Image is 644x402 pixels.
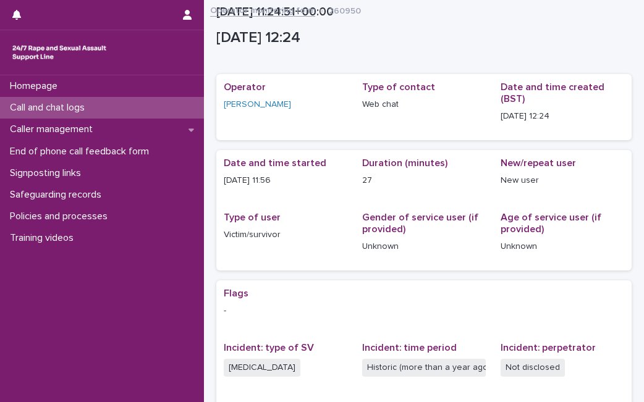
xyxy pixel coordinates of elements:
span: Operator [224,82,266,92]
span: New/repeat user [501,158,576,168]
p: 260950 [329,3,361,17]
img: rhQMoQhaT3yELyF149Cw [10,40,109,65]
p: End of phone call feedback form [5,146,159,157]
p: [DATE] 12:24 [501,110,624,123]
span: Date and time started [224,158,326,168]
span: Flags [224,288,248,298]
p: Homepage [5,80,67,92]
span: Age of service user (if provided) [501,212,601,234]
p: Call and chat logs [5,102,95,114]
p: Signposting links [5,167,91,179]
p: Victim/survivor [224,228,347,241]
span: Date and time created (BST) [501,82,604,104]
span: Duration (minutes) [362,158,447,168]
span: Not disclosed [501,359,565,377]
p: - [224,304,624,317]
span: Incident: type of SV [224,343,314,353]
span: Historic (more than a year ago) [362,359,486,377]
span: [MEDICAL_DATA] [224,359,300,377]
p: Training videos [5,232,83,244]
a: Operator monitoring form [210,2,315,17]
p: 27 [362,174,486,187]
p: Unknown [501,240,624,253]
span: Type of user [224,212,281,222]
p: New user [501,174,624,187]
span: Gender of service user (if provided) [362,212,478,234]
a: [PERSON_NAME] [224,98,291,111]
p: Safeguarding records [5,189,111,201]
p: Unknown [362,240,486,253]
span: Incident: perpetrator [501,343,596,353]
span: Incident: time period [362,343,457,353]
p: Policies and processes [5,211,117,222]
span: Type of contact [362,82,435,92]
p: Caller management [5,124,103,135]
p: Web chat [362,98,486,111]
p: [DATE] 12:24 [216,29,627,47]
p: [DATE] 11:56 [224,174,347,187]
